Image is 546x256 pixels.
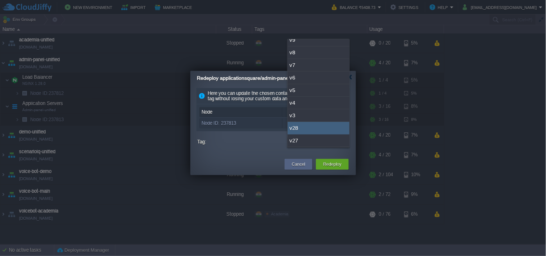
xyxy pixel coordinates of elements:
div: v27 [288,134,349,147]
div: Node [200,108,282,117]
div: v8 [288,46,349,59]
div: v3 [288,109,349,122]
label: Tag: [197,137,285,146]
div: v7 [288,59,349,72]
div: v28 [288,122,349,134]
div: Here you can update the chosen containers to another template tag without losing your custom data... [197,88,350,104]
button: Redeploy [323,161,342,168]
button: Cancel [292,161,305,168]
div: Node ID: 237813 [200,119,282,128]
div: v4 [288,97,349,109]
div: Tag [283,108,347,117]
div: v9 [288,34,349,46]
div: v27 [283,119,347,128]
div: v5 [288,84,349,97]
span: Redeploy applicationsquare/admin-panel-unified containers [197,75,332,81]
div: v6 [288,72,349,84]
